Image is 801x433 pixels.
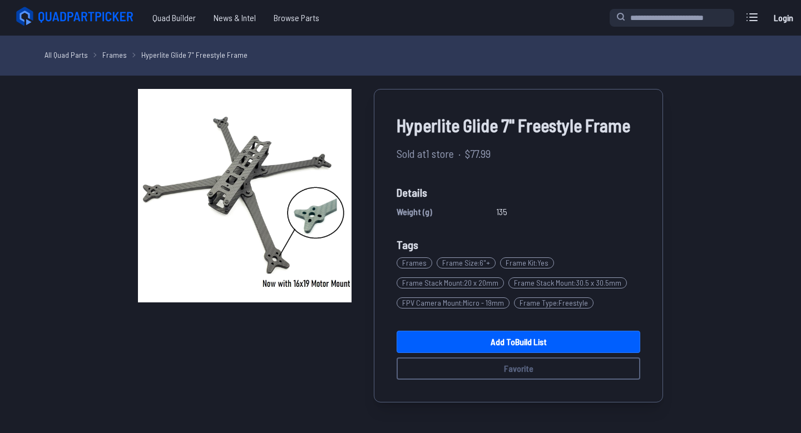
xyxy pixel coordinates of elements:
span: Tags [397,238,418,251]
a: FPV Camera Mount:Micro - 19mm [397,293,514,313]
span: Frame Size : 6"+ [437,257,496,268]
span: · [458,145,461,162]
a: Hyperlite Glide 7" Freestyle Frame [141,49,248,61]
a: Login [770,7,797,29]
a: Frames [397,253,437,273]
span: Hyperlite Glide 7" Freestyle Frame [397,112,640,138]
a: Frame Kit:Yes [500,253,558,273]
a: Frame Stack Mount:30.5 x 30.5mm [508,273,631,293]
a: Frame Stack Mount:20 x 20mm [397,273,508,293]
span: Frame Stack Mount : 20 x 20mm [397,277,504,288]
a: Quad Builder [144,7,205,29]
span: Weight (g) [397,205,432,218]
a: Frame Size:6"+ [437,253,500,273]
a: Frames [102,49,127,61]
span: Frames [397,257,432,268]
span: Sold at 1 store [397,145,454,162]
span: Details [397,184,640,201]
span: Frame Stack Mount : 30.5 x 30.5mm [508,277,627,288]
a: Add toBuild List [397,331,640,353]
span: $77.99 [465,145,491,162]
button: Favorite [397,357,640,380]
a: All Quad Parts [44,49,88,61]
span: Frame Kit : Yes [500,257,554,268]
span: 135 [496,205,507,218]
span: Frame Type : Freestyle [514,297,594,308]
a: Frame Type:Freestyle [514,293,598,313]
img: image [138,89,352,302]
a: Browse Parts [265,7,328,29]
span: FPV Camera Mount : Micro - 19mm [397,297,510,308]
a: News & Intel [205,7,265,29]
